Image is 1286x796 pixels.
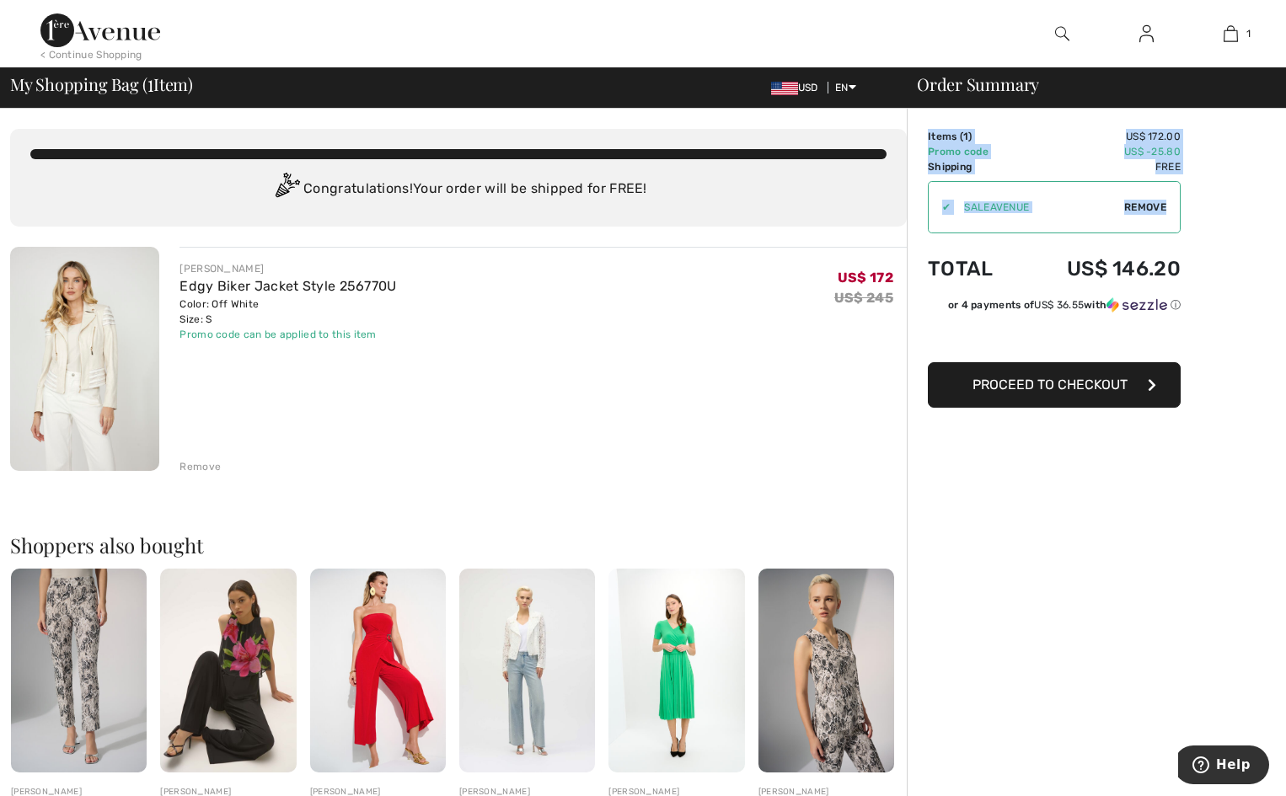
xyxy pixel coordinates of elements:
span: My Shopping Bag ( Item) [10,76,193,93]
div: or 4 payments ofUS$ 36.55withSezzle Click to learn more about Sezzle [928,297,1181,318]
img: 1ère Avenue [40,13,160,47]
img: Sezzle [1106,297,1167,313]
div: Color: Off White Size: S [180,296,396,327]
span: 1 [1246,26,1251,41]
div: ✔ [929,200,951,215]
span: Remove [1124,200,1166,215]
img: Wide-Leg Mid-Rise Jeans Style 252916 [459,569,595,772]
td: Promo code [928,144,1020,159]
img: My Info [1139,24,1154,44]
td: Shipping [928,159,1020,174]
td: US$ 146.20 [1020,240,1181,297]
img: Congratulation2.svg [270,173,303,206]
span: 1 [147,72,153,93]
h2: Shoppers also bought [10,535,907,555]
div: Remove [180,459,221,474]
span: USD [771,82,825,93]
div: Order Summary [897,76,1276,93]
img: V-Neck Snake Print Pullover Style 252243 [758,569,894,772]
s: US$ 245 [834,290,893,306]
img: V-Neck Pleated Midi Dress Style 241013 [608,569,744,772]
td: Total [928,240,1020,297]
a: 1 [1189,24,1272,44]
td: Items ( ) [928,129,1020,144]
div: Congratulations! Your order will be shipped for FREE! [30,173,887,206]
img: Floral Sleeveless Jumpsuit Style 252704 [160,569,296,772]
img: Edgy Biker Jacket Style 256770U [10,247,159,471]
img: US Dollar [771,82,798,95]
iframe: PayPal-paypal [928,318,1181,356]
div: < Continue Shopping [40,47,142,62]
a: Sign In [1126,24,1167,45]
td: Free [1020,159,1181,174]
input: Promo code [951,182,1124,232]
a: Edgy Biker Jacket Style 256770U [180,278,396,294]
img: Strapless Formal Jumpsuit Style 252083 [310,569,446,772]
span: 1 [963,131,968,142]
img: My Bag [1224,24,1238,44]
td: US$ -25.80 [1020,144,1181,159]
button: Proceed to Checkout [928,362,1181,408]
div: or 4 payments of with [948,297,1181,313]
img: Snake Print Slim Trousers Style 252238 [11,569,147,772]
span: US$ 36.55 [1034,299,1084,311]
span: EN [835,82,856,93]
iframe: Opens a widget where you can find more information [1178,745,1269,788]
div: Promo code can be applied to this item [180,327,396,342]
img: search the website [1055,24,1069,44]
span: Proceed to Checkout [973,377,1128,393]
td: US$ 172.00 [1020,129,1181,144]
span: US$ 172 [838,270,893,286]
div: [PERSON_NAME] [180,261,396,276]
